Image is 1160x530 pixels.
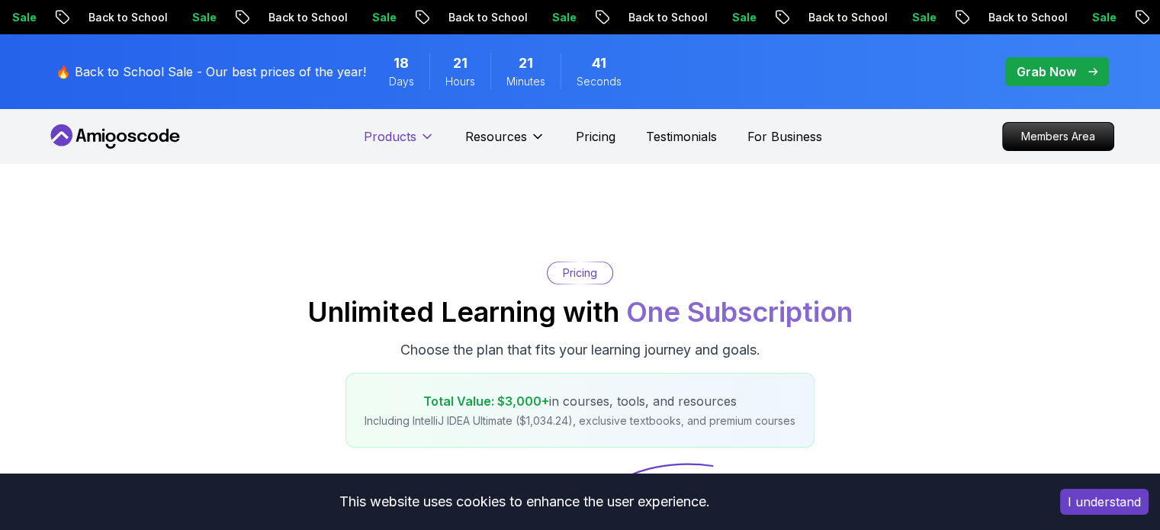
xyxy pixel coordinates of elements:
span: 21 Minutes [519,53,533,74]
a: Testimonials [646,127,717,146]
span: One Subscription [626,295,853,329]
p: Products [364,127,416,146]
p: Sale [172,10,220,25]
p: Back to School [428,10,532,25]
p: Back to School [608,10,712,25]
p: Back to School [248,10,352,25]
p: Back to School [968,10,1072,25]
span: Days [389,74,414,89]
p: Sale [352,10,400,25]
span: Total Value: $3,000+ [423,393,549,409]
span: 21 Hours [453,53,468,74]
span: 18 Days [394,53,409,74]
div: This website uses cookies to enhance the user experience. [11,485,1037,519]
span: 41 Seconds [592,53,606,74]
a: Pricing [576,127,615,146]
p: Back to School [68,10,172,25]
p: Back to School [788,10,892,25]
p: Sale [712,10,760,25]
button: Resources [465,127,545,158]
p: Pricing [563,265,597,281]
p: Resources [465,127,527,146]
p: Sale [532,10,580,25]
span: Minutes [506,74,545,89]
h2: Unlimited Learning with [307,297,853,327]
a: For Business [747,127,822,146]
p: Sale [1072,10,1120,25]
span: Hours [445,74,475,89]
button: Accept cookies [1060,489,1149,515]
p: Choose the plan that fits your learning journey and goals. [400,339,760,361]
p: Sale [892,10,940,25]
button: Products [364,127,435,158]
span: Seconds [577,74,622,89]
p: Members Area [1003,123,1113,150]
p: Including IntelliJ IDEA Ultimate ($1,034.24), exclusive textbooks, and premium courses [365,413,795,429]
p: in courses, tools, and resources [365,392,795,410]
p: Grab Now [1017,63,1076,81]
p: 🔥 Back to School Sale - Our best prices of the year! [56,63,366,81]
a: Members Area [1002,122,1114,151]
